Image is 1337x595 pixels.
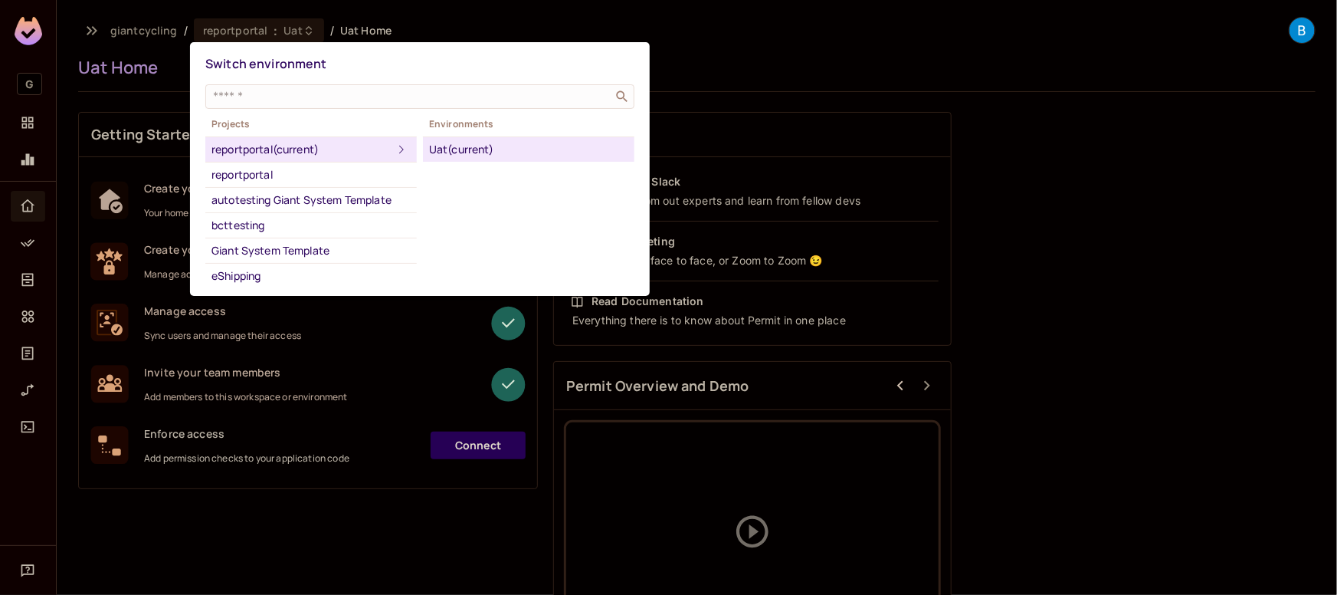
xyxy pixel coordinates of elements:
span: Projects [205,118,417,130]
div: eShipping [211,267,411,285]
div: bcttesting [211,216,411,235]
div: reportportal [211,166,411,184]
div: Giant System Template [211,242,411,260]
span: Environments [423,118,634,130]
span: Switch environment [205,55,327,72]
div: autotesting Giant System Template [211,191,411,209]
div: Uat (current) [429,140,628,159]
div: reportportal (current) [211,140,392,159]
